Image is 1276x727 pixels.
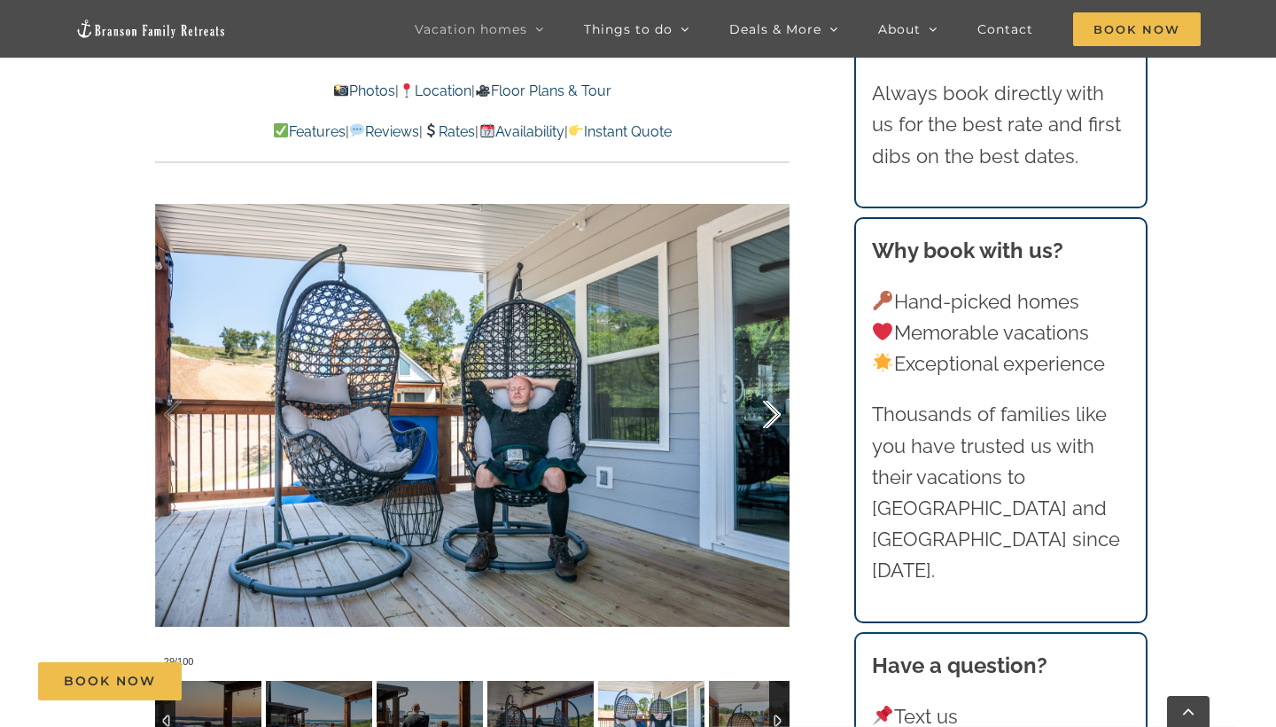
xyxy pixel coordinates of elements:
img: 📆 [480,123,494,137]
a: Reviews [349,123,419,140]
img: 💬 [350,123,364,137]
p: | | | | [155,121,790,144]
img: 🔑 [873,291,892,310]
img: Branson Family Retreats Logo [75,19,226,39]
img: 🎥 [476,83,490,98]
img: ❤️ [873,322,892,341]
img: 🌟 [873,353,892,372]
img: 📍 [400,83,414,98]
a: Book Now [38,662,182,700]
img: 💲 [424,123,438,137]
span: Deals & More [729,23,821,35]
p: | | [155,80,790,103]
a: Location [399,82,471,99]
img: 📌 [873,706,892,725]
a: Features [273,123,346,140]
a: Floor Plans & Tour [475,82,611,99]
span: Book Now [64,674,156,689]
strong: Have a question? [872,653,1047,678]
p: Thousands of families like you have trusted us with their vacations to [GEOGRAPHIC_DATA] and [GEO... [872,399,1131,586]
span: About [878,23,921,35]
span: Vacation homes [415,23,527,35]
img: ✅ [274,123,288,137]
a: Rates [423,123,475,140]
p: Always book directly with us for the best rate and first dibs on the best dates. [872,78,1131,172]
span: Contact [977,23,1033,35]
span: Book Now [1073,12,1201,46]
a: Availability [478,123,564,140]
img: 👉 [569,123,583,137]
a: Instant Quote [568,123,672,140]
p: Hand-picked homes Memorable vacations Exceptional experience [872,286,1131,380]
img: 📸 [334,83,348,98]
span: Things to do [584,23,673,35]
h3: Why book with us? [872,235,1131,267]
a: Photos [332,82,394,99]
